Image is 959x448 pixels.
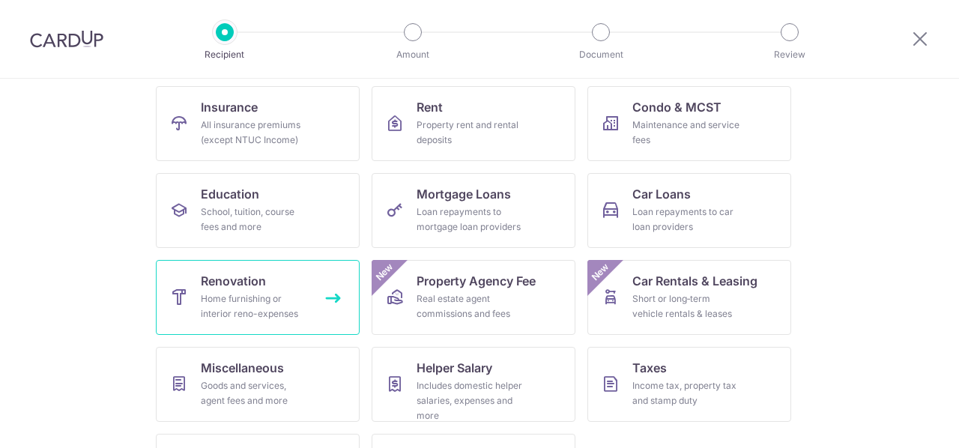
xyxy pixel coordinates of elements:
a: RentProperty rent and rental deposits [372,86,575,161]
div: All insurance premiums (except NTUC Income) [201,118,309,148]
a: EducationSchool, tuition, course fees and more [156,173,360,248]
div: Short or long‑term vehicle rentals & leases [632,291,740,321]
span: Taxes [632,359,667,377]
div: Loan repayments to car loan providers [632,205,740,234]
a: InsuranceAll insurance premiums (except NTUC Income) [156,86,360,161]
a: Helper SalaryIncludes domestic helper salaries, expenses and more [372,347,575,422]
span: Car Rentals & Leasing [632,272,757,290]
a: Property Agency FeeReal estate agent commissions and feesNew [372,260,575,335]
span: Miscellaneous [201,359,284,377]
span: Car Loans [632,185,691,203]
span: Condo & MCST [632,98,721,116]
p: Amount [357,47,468,62]
div: Property rent and rental deposits [417,118,524,148]
span: Mortgage Loans [417,185,511,203]
a: MiscellaneousGoods and services, agent fees and more [156,347,360,422]
a: Mortgage LoansLoan repayments to mortgage loan providers [372,173,575,248]
a: Condo & MCSTMaintenance and service fees [587,86,791,161]
span: Rent [417,98,443,116]
span: Renovation [201,272,266,290]
div: Home furnishing or interior reno-expenses [201,291,309,321]
span: Education [201,185,259,203]
a: Car Rentals & LeasingShort or long‑term vehicle rentals & leasesNew [587,260,791,335]
p: Document [545,47,656,62]
p: Recipient [169,47,280,62]
span: New [588,260,613,285]
div: Real estate agent commissions and fees [417,291,524,321]
div: Includes domestic helper salaries, expenses and more [417,378,524,423]
div: School, tuition, course fees and more [201,205,309,234]
span: New [372,260,397,285]
div: Loan repayments to mortgage loan providers [417,205,524,234]
div: Income tax, property tax and stamp duty [632,378,740,408]
a: Car LoansLoan repayments to car loan providers [587,173,791,248]
a: RenovationHome furnishing or interior reno-expenses [156,260,360,335]
a: TaxesIncome tax, property tax and stamp duty [587,347,791,422]
img: CardUp [30,30,103,48]
div: Maintenance and service fees [632,118,740,148]
span: Property Agency Fee [417,272,536,290]
p: Review [734,47,845,62]
span: Insurance [201,98,258,116]
div: Goods and services, agent fees and more [201,378,309,408]
span: Helper Salary [417,359,492,377]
